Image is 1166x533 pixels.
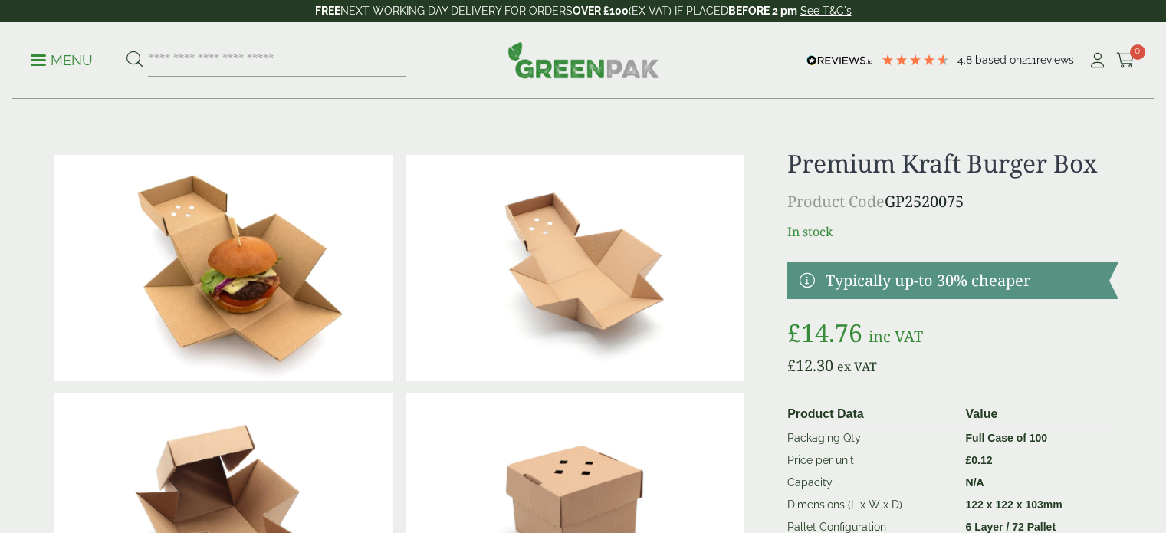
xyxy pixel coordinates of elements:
span: 211 [1022,54,1036,66]
strong: 6 Layer / 72 Pallet [966,521,1056,533]
img: GP2520075 Premium Kraft Burger Box Open [406,155,744,381]
span: reviews [1036,54,1074,66]
bdi: 14.76 [787,316,862,349]
strong: 122 x 122 x 103mm [966,498,1063,511]
span: £ [787,316,801,349]
img: GreenPak Supplies [507,41,659,78]
a: 0 [1116,49,1135,72]
p: In stock [787,222,1118,241]
span: Product Code [787,191,885,212]
span: Based on [975,54,1022,66]
h1: Premium Kraft Burger Box [787,149,1118,178]
bdi: 12.30 [787,355,833,376]
a: Menu [31,51,93,67]
span: ex VAT [837,358,877,375]
span: 4.8 [957,54,975,66]
strong: Full Case of 100 [966,432,1048,444]
strong: BEFORE 2 pm [728,5,797,17]
td: Dimensions (L x W x D) [781,494,959,516]
div: 4.79 Stars [881,53,950,67]
img: GP2520075 Premium Kraft Burger Box With Burger [54,155,393,381]
span: £ [787,355,796,376]
bdi: 0.12 [966,454,993,466]
span: 0 [1130,44,1145,60]
td: Price per unit [781,449,959,472]
span: £ [966,454,972,466]
td: Capacity [781,472,959,494]
strong: FREE [315,5,340,17]
strong: N/A [966,476,984,489]
img: REVIEWS.io [806,55,873,66]
a: See T&C's [800,5,852,17]
i: My Account [1088,53,1107,68]
th: Product Data [781,402,959,427]
p: Menu [31,51,93,70]
span: inc VAT [869,326,923,347]
strong: OVER £100 [573,5,629,17]
p: GP2520075 [787,190,1118,213]
th: Value [960,402,1112,427]
i: Cart [1116,53,1135,68]
td: Packaging Qty [781,427,959,450]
